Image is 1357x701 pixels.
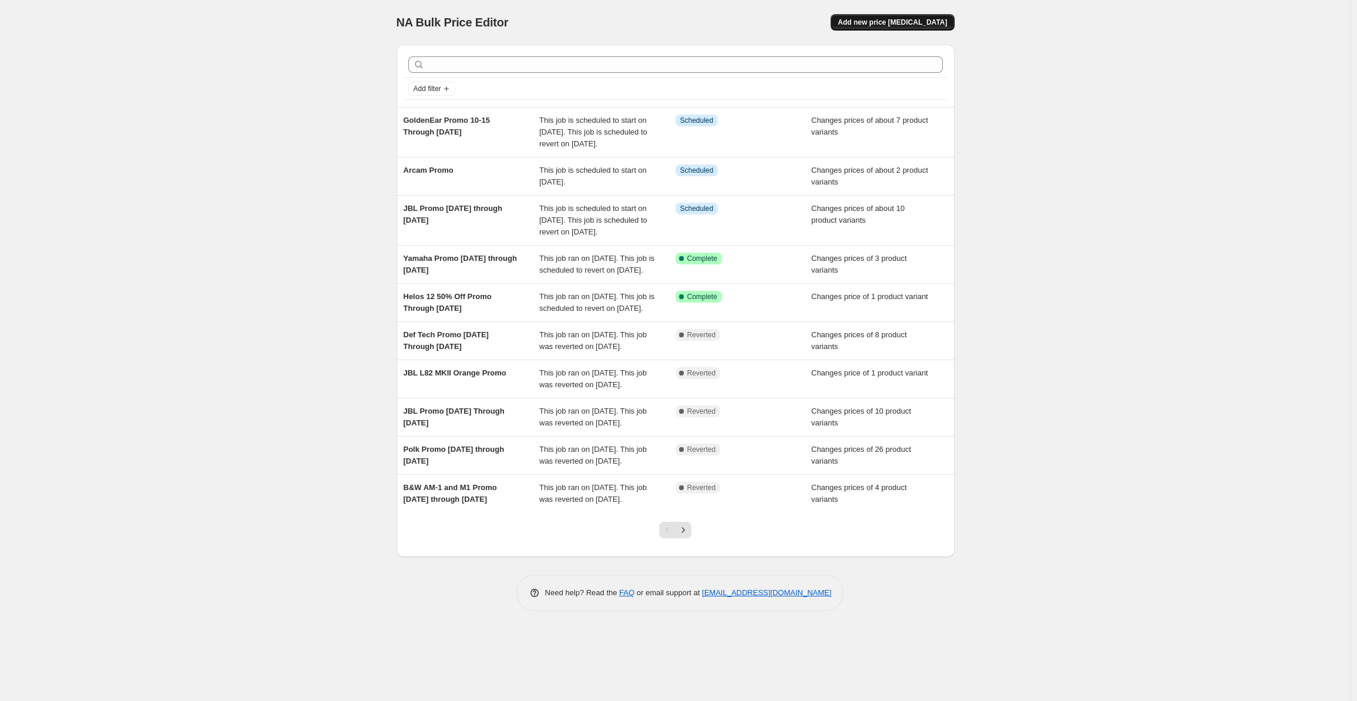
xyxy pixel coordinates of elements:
[539,445,647,465] span: This job ran on [DATE]. This job was reverted on [DATE].
[414,84,441,93] span: Add filter
[811,368,928,377] span: Changes price of 1 product variant
[539,292,654,313] span: This job ran on [DATE]. This job is scheduled to revert on [DATE].
[404,407,505,427] span: JBL Promo [DATE] Through [DATE]
[539,330,647,351] span: This job ran on [DATE]. This job was reverted on [DATE].
[404,368,506,377] span: JBL L82 MKII Orange Promo
[404,292,492,313] span: Helos 12 50% Off Promo Through [DATE]
[539,407,647,427] span: This job ran on [DATE]. This job was reverted on [DATE].
[702,588,831,597] a: [EMAIL_ADDRESS][DOMAIN_NAME]
[811,116,928,136] span: Changes prices of about 7 product variants
[404,483,497,504] span: B&W AM-1 and M1 Promo [DATE] through [DATE]
[539,483,647,504] span: This job ran on [DATE]. This job was reverted on [DATE].
[404,204,503,224] span: JBL Promo [DATE] through [DATE]
[539,204,647,236] span: This job is scheduled to start on [DATE]. This job is scheduled to revert on [DATE].
[408,82,455,96] button: Add filter
[687,254,717,263] span: Complete
[687,368,716,378] span: Reverted
[659,522,691,538] nav: Pagination
[838,18,947,27] span: Add new price [MEDICAL_DATA]
[680,166,714,175] span: Scheduled
[404,330,489,351] span: Def Tech Promo [DATE] Through [DATE]
[811,204,905,224] span: Changes prices of about 10 product variants
[619,588,634,597] a: FAQ
[811,330,907,351] span: Changes prices of 8 product variants
[831,14,954,31] button: Add new price [MEDICAL_DATA]
[404,254,517,274] span: Yamaha Promo [DATE] through [DATE]
[397,16,509,29] span: NA Bulk Price Editor
[545,588,620,597] span: Need help? Read the
[811,407,911,427] span: Changes prices of 10 product variants
[539,166,647,186] span: This job is scheduled to start on [DATE].
[811,445,911,465] span: Changes prices of 26 product variants
[811,483,907,504] span: Changes prices of 4 product variants
[811,292,928,301] span: Changes price of 1 product variant
[404,166,454,175] span: Arcam Promo
[811,166,928,186] span: Changes prices of about 2 product variants
[687,483,716,492] span: Reverted
[811,254,907,274] span: Changes prices of 3 product variants
[687,407,716,416] span: Reverted
[675,522,691,538] button: Next
[687,292,717,301] span: Complete
[687,445,716,454] span: Reverted
[634,588,702,597] span: or email support at
[680,204,714,213] span: Scheduled
[680,116,714,125] span: Scheduled
[404,116,490,136] span: GoldenEar Promo 10-15 Through [DATE]
[539,368,647,389] span: This job ran on [DATE]. This job was reverted on [DATE].
[687,330,716,340] span: Reverted
[539,116,647,148] span: This job is scheduled to start on [DATE]. This job is scheduled to revert on [DATE].
[404,445,505,465] span: Polk Promo [DATE] through [DATE]
[539,254,654,274] span: This job ran on [DATE]. This job is scheduled to revert on [DATE].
